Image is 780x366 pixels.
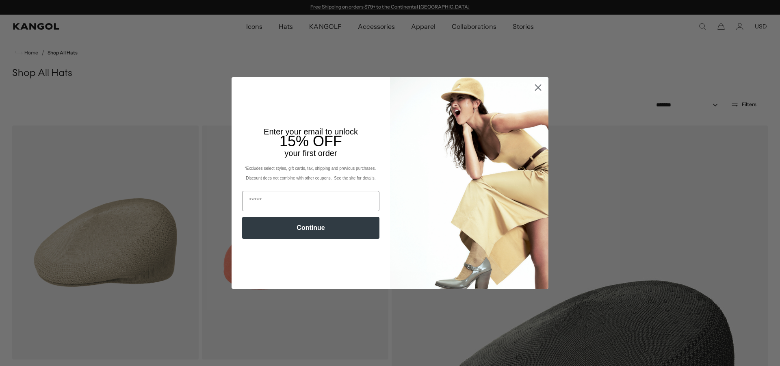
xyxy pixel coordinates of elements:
[264,127,358,136] span: Enter your email to unlock
[531,80,545,95] button: Close dialog
[245,166,377,180] span: *Excludes select styles, gift cards, tax, shipping and previous purchases. Discount does not comb...
[242,217,379,239] button: Continue
[390,77,548,288] img: 93be19ad-e773-4382-80b9-c9d740c9197f.jpeg
[279,133,342,149] span: 15% OFF
[242,191,379,211] input: Email
[284,149,337,158] span: your first order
